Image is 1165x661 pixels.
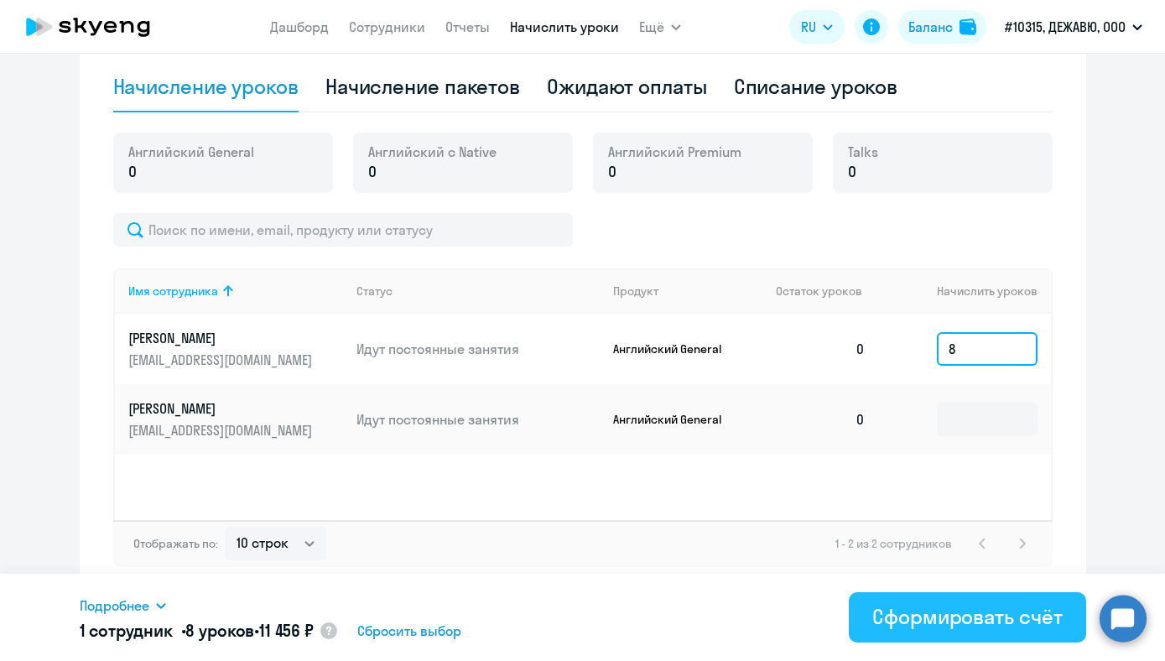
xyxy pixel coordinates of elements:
[613,412,739,427] p: Английский General
[128,161,137,183] span: 0
[357,621,461,641] span: Сбросить выбор
[734,73,898,100] div: Списание уроков
[848,161,856,183] span: 0
[613,284,658,299] div: Продукт
[445,18,490,35] a: Отчеты
[128,329,316,347] p: [PERSON_NAME]
[349,18,425,35] a: Сотрудники
[128,284,344,299] div: Имя сотрудника
[639,17,664,37] span: Ещё
[835,536,952,551] span: 1 - 2 из 2 сотрудников
[1005,17,1126,37] p: #10315, ДЕЖАВЮ, ООО
[325,73,520,100] div: Начисление пакетов
[801,17,816,37] span: RU
[613,284,762,299] div: Продукт
[270,18,329,35] a: Дашборд
[113,73,299,100] div: Начисление уроков
[849,592,1085,643] button: Сформировать счёт
[356,284,600,299] div: Статус
[185,620,254,641] span: 8 уроков
[128,284,218,299] div: Имя сотрудника
[356,340,600,358] p: Идут постоянные занятия
[762,384,880,455] td: 0
[613,341,739,357] p: Английский General
[996,7,1151,47] button: #10315, ДЕЖАВЮ, ООО
[128,351,316,369] p: [EMAIL_ADDRESS][DOMAIN_NAME]
[776,284,880,299] div: Остаток уроков
[368,143,497,161] span: Английский с Native
[356,410,600,429] p: Идут постоянные занятия
[356,284,393,299] div: Статус
[128,329,344,369] a: [PERSON_NAME][EMAIL_ADDRESS][DOMAIN_NAME]
[898,10,986,44] button: Балансbalance
[872,603,1062,630] div: Сформировать счёт
[547,73,707,100] div: Ожидают оплаты
[128,399,344,440] a: [PERSON_NAME][EMAIL_ADDRESS][DOMAIN_NAME]
[113,213,573,247] input: Поиск по имени, email, продукту или статусу
[128,421,316,440] p: [EMAIL_ADDRESS][DOMAIN_NAME]
[80,596,149,616] span: Подробнее
[848,143,878,161] span: Talks
[608,161,616,183] span: 0
[80,619,314,643] h5: 1 сотрудник • •
[639,10,681,44] button: Ещё
[879,268,1050,314] th: Начислить уроков
[368,161,377,183] span: 0
[608,143,741,161] span: Английский Premium
[960,18,976,35] img: balance
[259,620,314,641] span: 11 456 ₽
[908,17,953,37] div: Баланс
[510,18,619,35] a: Начислить уроки
[128,399,316,418] p: [PERSON_NAME]
[133,536,218,551] span: Отображать по:
[128,143,254,161] span: Английский General
[789,10,845,44] button: RU
[776,284,862,299] span: Остаток уроков
[762,314,880,384] td: 0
